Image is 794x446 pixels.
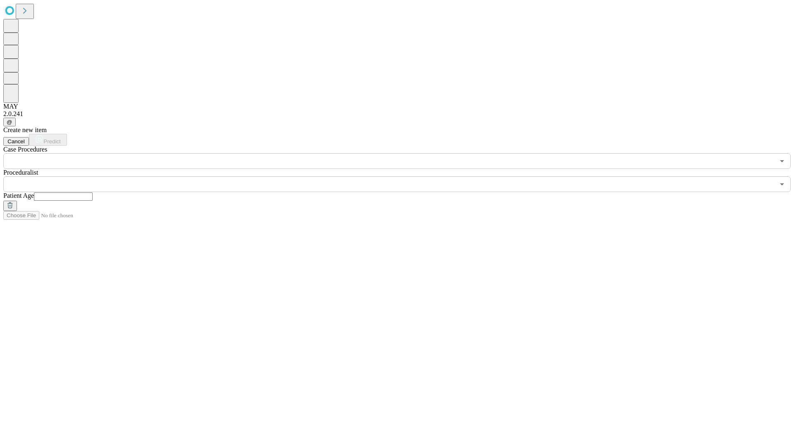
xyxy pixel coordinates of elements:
[7,138,25,145] span: Cancel
[7,119,12,125] span: @
[3,103,791,110] div: MAY
[3,192,34,199] span: Patient Age
[3,126,47,133] span: Create new item
[776,178,788,190] button: Open
[29,134,67,146] button: Predict
[3,137,29,146] button: Cancel
[3,169,38,176] span: Proceduralist
[776,155,788,167] button: Open
[43,138,60,145] span: Predict
[3,110,791,118] div: 2.0.241
[3,146,47,153] span: Scheduled Procedure
[3,118,16,126] button: @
